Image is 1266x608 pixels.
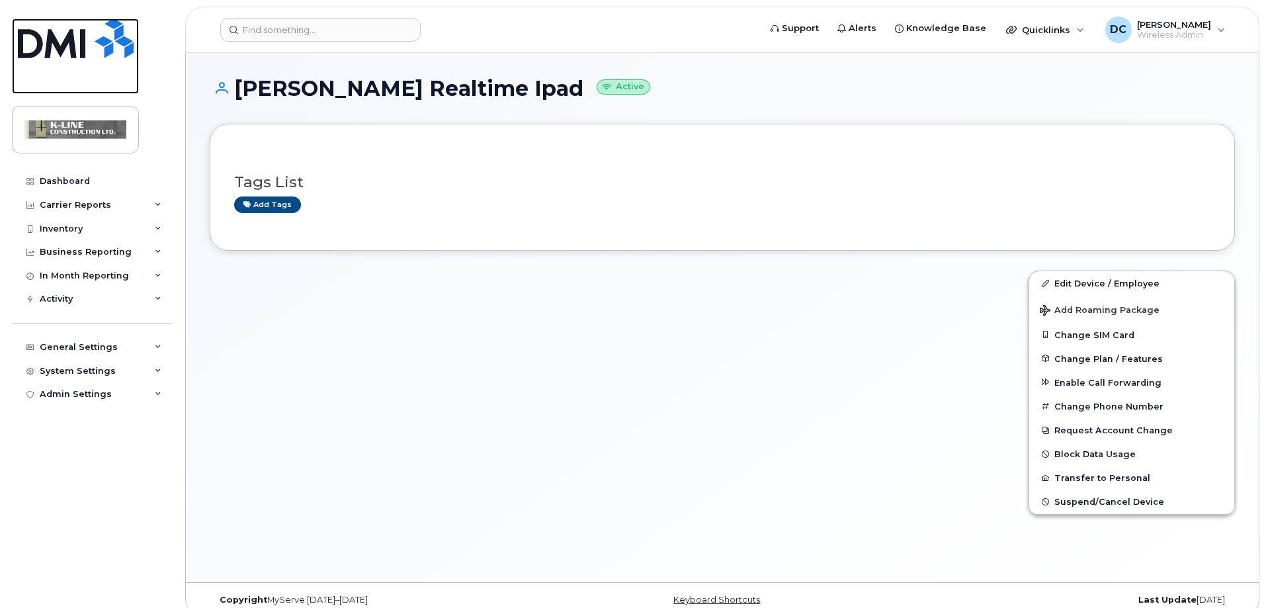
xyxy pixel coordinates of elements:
button: Block Data Usage [1029,442,1234,466]
strong: Copyright [220,595,267,605]
a: Keyboard Shortcuts [673,595,760,605]
h3: Tags List [234,174,1210,191]
button: Add Roaming Package [1029,296,1234,323]
button: Suspend/Cancel Device [1029,490,1234,513]
span: Suspend/Cancel Device [1054,497,1164,507]
a: Edit Device / Employee [1029,271,1234,295]
div: MyServe [DATE]–[DATE] [210,595,552,605]
h1: [PERSON_NAME] Realtime Ipad [210,77,1235,100]
span: Add Roaming Package [1040,305,1160,318]
strong: Last Update [1138,595,1197,605]
button: Change SIM Card [1029,323,1234,347]
span: Enable Call Forwarding [1054,377,1161,387]
div: [DATE] [893,595,1235,605]
button: Enable Call Forwarding [1029,370,1234,394]
button: Change Plan / Features [1029,347,1234,370]
a: Add tags [234,196,301,213]
button: Transfer to Personal [1029,466,1234,490]
button: Request Account Change [1029,418,1234,442]
small: Active [597,79,650,95]
button: Change Phone Number [1029,394,1234,418]
span: Change Plan / Features [1054,353,1163,363]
